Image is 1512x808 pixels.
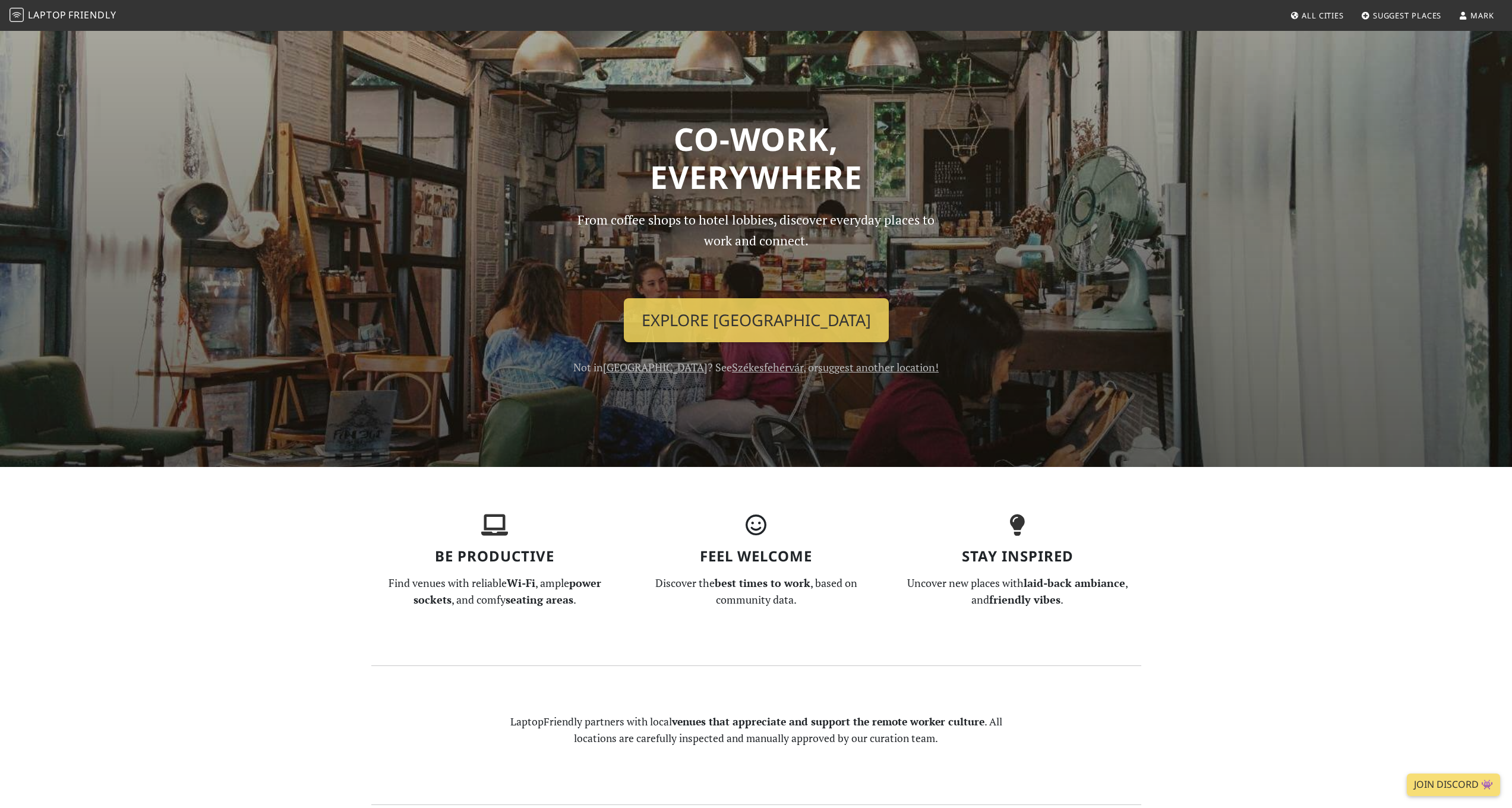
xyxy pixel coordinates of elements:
strong: Wi-Fi [507,576,535,590]
p: Uncover new places with , and . [894,575,1141,609]
span: All Cities [1302,10,1344,21]
a: All Cities [1285,5,1349,26]
p: Discover the , based on community data. [633,575,880,609]
h3: Be Productive [371,548,618,565]
p: From coffee shops to hotel lobbies, discover everyday places to work and connect. [567,210,945,289]
a: Suggest Places [1356,5,1447,26]
h3: Feel Welcome [633,548,880,565]
strong: best times to work [715,576,810,590]
span: Not in ? See , or [573,360,939,374]
span: Friendly [68,8,116,21]
h1: Co-work, Everywhere [371,120,1141,195]
a: Székesfehérvár [732,360,803,374]
span: Mark [1470,10,1494,21]
img: LaptopFriendly [10,8,24,22]
a: suggest another location! [818,360,939,374]
a: Join Discord 👾 [1407,774,1500,796]
a: LaptopFriendly LaptopFriendly [10,5,116,26]
strong: seating areas [506,592,573,607]
p: Find venues with reliable , ample , and comfy . [371,575,618,609]
strong: venues that appreciate and support the remote worker culture [672,715,984,728]
h3: Stay Inspired [894,548,1141,565]
a: Mark [1454,5,1499,26]
strong: friendly vibes [989,592,1060,607]
span: Suggest Places [1373,10,1442,21]
span: Laptop [28,8,67,21]
p: LaptopFriendly partners with local . All locations are carefully inspected and manually approved ... [502,714,1011,747]
strong: laid-back ambiance [1024,576,1125,590]
a: Explore [GEOGRAPHIC_DATA] [624,298,889,342]
a: [GEOGRAPHIC_DATA] [603,360,708,374]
